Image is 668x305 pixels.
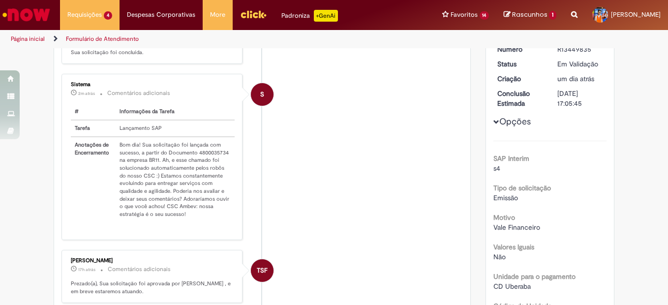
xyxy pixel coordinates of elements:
dt: Status [490,59,550,69]
time: 28/08/2025 10:04:22 [78,91,95,96]
span: CD Uberaba [493,282,531,291]
span: um dia atrás [557,74,594,83]
span: 17h atrás [78,267,95,273]
span: TSF [257,259,268,282]
div: Tassia Soares Farnesi Correia [251,259,273,282]
p: +GenAi [314,10,338,22]
dt: Número [490,44,550,54]
div: [PERSON_NAME] [71,258,235,264]
ul: Trilhas de página [7,30,438,48]
div: Sistema [71,82,235,88]
small: Comentários adicionais [107,89,170,97]
span: s4 [493,164,500,173]
img: ServiceNow [1,5,52,25]
td: Bom dia! Sua solicitação foi lançada com sucesso, a partir do Documento 4800035734 na empresa BR1... [116,137,235,222]
span: [PERSON_NAME] [611,10,661,19]
img: click_logo_yellow_360x200.png [240,7,267,22]
span: Não [493,252,506,261]
small: Comentários adicionais [108,265,171,274]
span: More [210,10,225,20]
span: 14 [480,11,489,20]
span: Favoritos [451,10,478,20]
b: Unidade para o pagamento [493,272,576,281]
span: Despesas Corporativas [127,10,195,20]
b: Motivo [493,213,515,222]
th: # [71,104,116,120]
th: Tarefa [71,120,116,137]
b: Valores Iguais [493,243,534,251]
a: Página inicial [11,35,45,43]
span: 1 [549,11,556,20]
div: [DATE] 17:05:45 [557,89,603,108]
span: 4 [104,11,112,20]
dt: Criação [490,74,550,84]
span: Requisições [67,10,102,20]
b: SAP Interim [493,154,529,163]
dt: Conclusão Estimada [490,89,550,108]
time: 26/08/2025 17:07:45 [557,74,594,83]
div: Padroniza [281,10,338,22]
div: Em Validação [557,59,603,69]
time: 27/08/2025 16:38:48 [78,267,95,273]
a: Rascunhos [504,10,556,20]
a: Formulário de Atendimento [66,35,139,43]
div: 26/08/2025 17:07:45 [557,74,603,84]
span: Vale Financeiro [493,223,540,232]
span: S [260,83,264,106]
div: R13449835 [557,44,603,54]
td: Lançamento SAP [116,120,235,137]
span: 2m atrás [78,91,95,96]
span: Emissão [493,193,518,202]
p: Prezado(a), Sua solicitação foi aprovada por [PERSON_NAME] , e em breve estaremos atuando. [71,280,235,295]
div: System [251,83,273,106]
th: Anotações de Encerramento [71,137,116,222]
span: Rascunhos [512,10,547,19]
b: Tipo de solicitação [493,183,551,192]
th: Informações da Tarefa [116,104,235,120]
